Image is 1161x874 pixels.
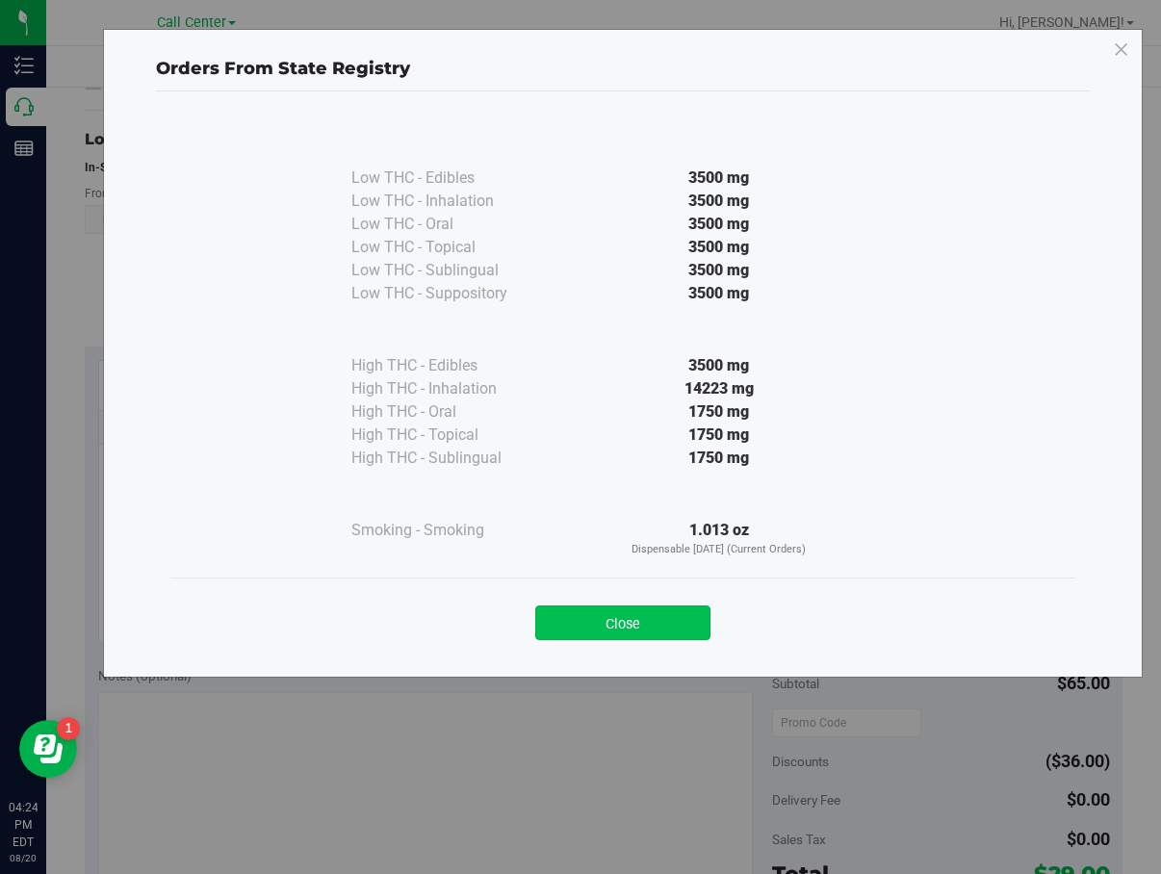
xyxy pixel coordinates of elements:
[544,259,894,282] div: 3500 mg
[544,377,894,400] div: 14223 mg
[351,424,544,447] div: High THC - Topical
[351,213,544,236] div: Low THC - Oral
[351,259,544,282] div: Low THC - Sublingual
[351,519,544,542] div: Smoking - Smoking
[351,447,544,470] div: High THC - Sublingual
[544,167,894,190] div: 3500 mg
[544,542,894,558] p: Dispensable [DATE] (Current Orders)
[351,190,544,213] div: Low THC - Inhalation
[351,282,544,305] div: Low THC - Suppository
[57,717,80,740] iframe: Resource center unread badge
[544,519,894,558] div: 1.013 oz
[351,167,544,190] div: Low THC - Edibles
[535,605,710,640] button: Close
[544,213,894,236] div: 3500 mg
[544,190,894,213] div: 3500 mg
[351,377,544,400] div: High THC - Inhalation
[544,447,894,470] div: 1750 mg
[351,236,544,259] div: Low THC - Topical
[544,354,894,377] div: 3500 mg
[544,282,894,305] div: 3500 mg
[544,400,894,424] div: 1750 mg
[351,354,544,377] div: High THC - Edibles
[544,424,894,447] div: 1750 mg
[156,58,410,79] span: Orders From State Registry
[19,720,77,778] iframe: Resource center
[544,236,894,259] div: 3500 mg
[351,400,544,424] div: High THC - Oral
